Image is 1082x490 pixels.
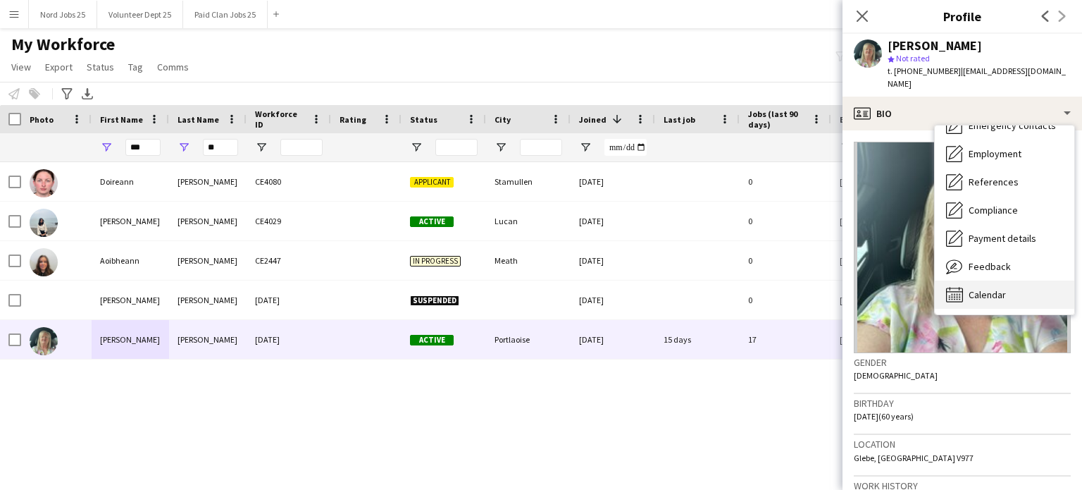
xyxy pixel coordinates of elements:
[888,66,1066,89] span: | [EMAIL_ADDRESS][DOMAIN_NAME]
[92,320,169,359] div: [PERSON_NAME]
[854,356,1071,369] h3: Gender
[11,34,115,55] span: My Workforce
[11,61,31,73] span: View
[30,209,58,237] img: Shannon Fernandes
[435,139,478,156] input: Status Filter Input
[888,39,982,52] div: [PERSON_NAME]
[92,241,169,280] div: Aoibheann
[935,224,1074,252] div: Payment details
[169,202,247,240] div: [PERSON_NAME]
[935,252,1074,281] div: Feedback
[169,241,247,280] div: [PERSON_NAME]
[664,114,695,125] span: Last job
[969,260,1011,273] span: Feedback
[30,114,54,125] span: Photo
[969,119,1056,132] span: Emergency contacts
[740,320,831,359] div: 17
[740,162,831,201] div: 0
[842,97,1082,130] div: Bio
[935,281,1074,309] div: Calendar
[579,114,607,125] span: Joined
[87,61,114,73] span: Status
[888,66,961,76] span: t. [PHONE_NUMBER]
[255,141,268,154] button: Open Filter Menu
[854,397,1071,410] h3: Birthday
[410,141,423,154] button: Open Filter Menu
[123,58,149,76] a: Tag
[92,281,169,319] div: [PERSON_NAME]
[410,256,461,267] span: In progress
[571,281,655,319] div: [DATE]
[740,241,831,280] div: 0
[655,320,740,359] div: 15 days
[92,202,169,240] div: [PERSON_NAME]
[740,281,831,319] div: 0
[740,202,831,240] div: 0
[495,114,511,125] span: City
[58,85,75,102] app-action-btn: Advanced filters
[896,53,930,63] span: Not rated
[340,114,366,125] span: Rating
[571,320,655,359] div: [DATE]
[854,438,1071,451] h3: Location
[486,320,571,359] div: Portlaoise
[247,202,331,240] div: CE4029
[151,58,194,76] a: Comms
[410,335,454,345] span: Active
[6,58,37,76] a: View
[247,241,331,280] div: CE2447
[125,139,161,156] input: First Name Filter Input
[854,370,938,381] span: [DEMOGRAPHIC_DATA]
[604,139,647,156] input: Joined Filter Input
[969,232,1036,245] span: Payment details
[854,453,974,463] span: Glebe, [GEOGRAPHIC_DATA] V977
[571,241,655,280] div: [DATE]
[203,139,238,156] input: Last Name Filter Input
[486,241,571,280] div: Meath
[100,141,113,154] button: Open Filter Menu
[969,204,1018,216] span: Compliance
[410,114,437,125] span: Status
[520,139,562,156] input: City Filter Input
[969,288,1006,301] span: Calendar
[969,176,1019,188] span: References
[157,61,189,73] span: Comms
[571,202,655,240] div: [DATE]
[79,85,96,102] app-action-btn: Export XLSX
[39,58,78,76] a: Export
[571,162,655,201] div: [DATE]
[495,141,507,154] button: Open Filter Menu
[97,1,183,28] button: Volunteer Dept 25
[840,114,862,125] span: Email
[247,281,331,319] div: [DATE]
[840,141,852,154] button: Open Filter Menu
[169,162,247,201] div: [PERSON_NAME]
[247,320,331,359] div: [DATE]
[183,1,268,28] button: Paid Clan Jobs 25
[486,162,571,201] div: Stamullen
[29,1,97,28] button: Nord Jobs 25
[579,141,592,154] button: Open Filter Menu
[92,162,169,201] div: Doireann
[30,169,58,197] img: Doireann Meade
[169,320,247,359] div: [PERSON_NAME]
[178,141,190,154] button: Open Filter Menu
[30,248,58,276] img: Aoibheann Mcfadden
[45,61,73,73] span: Export
[935,140,1074,168] div: Employment
[854,411,914,422] span: [DATE] (60 years)
[81,58,120,76] a: Status
[410,216,454,227] span: Active
[169,281,247,319] div: [PERSON_NAME]
[255,109,306,130] span: Workforce ID
[30,327,58,355] img: Ann Delaney
[410,177,454,188] span: Applicant
[935,111,1074,140] div: Emergency contacts
[935,196,1074,224] div: Compliance
[247,162,331,201] div: CE4080
[128,61,143,73] span: Tag
[410,295,459,306] span: Suspended
[100,114,143,125] span: First Name
[280,139,323,156] input: Workforce ID Filter Input
[969,147,1021,160] span: Employment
